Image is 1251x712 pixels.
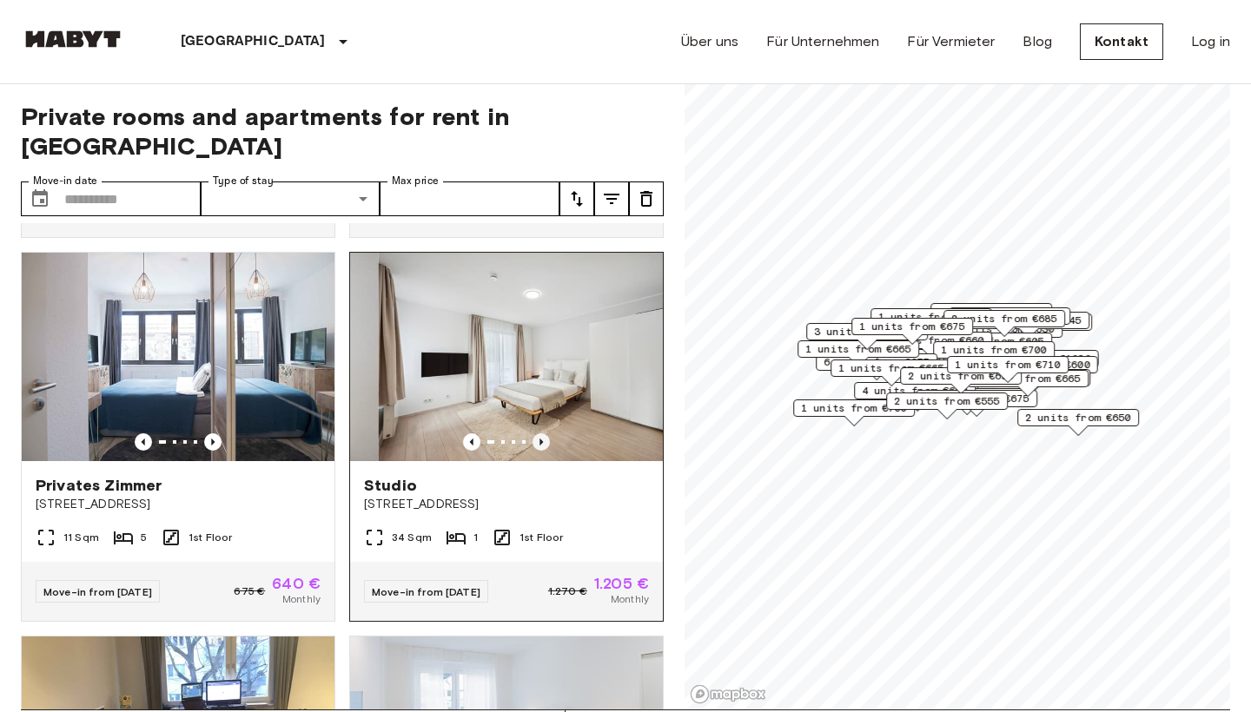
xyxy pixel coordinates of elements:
[364,496,649,513] span: [STREET_ADDRESS]
[814,324,920,340] span: 3 units from €700
[971,350,1099,377] div: Map marker
[870,332,992,359] div: Map marker
[766,31,879,52] a: Für Unternehmen
[793,399,915,426] div: Map marker
[894,393,1000,409] span: 2 units from €555
[65,253,378,461] img: Marketing picture of unit DE-04-070-006-01
[970,356,1098,383] div: Map marker
[21,102,664,161] span: Private rooms and apartments for rent in [GEOGRAPHIC_DATA]
[23,181,57,216] button: Choose date
[806,323,928,350] div: Map marker
[594,576,649,591] span: 1.205 €
[189,530,232,545] span: 1st Floor
[181,31,326,52] p: [GEOGRAPHIC_DATA]
[1023,31,1052,52] a: Blog
[520,530,563,545] span: 1st Floor
[36,475,162,496] span: Privates Zimmer
[594,181,629,216] button: tune
[378,253,691,461] img: Marketing picture of unit DE-04-070-006-01
[349,252,664,622] a: Previous imagePrevious imageStudio[STREET_ADDRESS]34 Sqm11st FloorMove-in from [DATE]1.270 €1.205...
[1017,409,1139,436] div: Map marker
[951,311,1057,326] span: 2 units from €685
[364,475,417,496] span: Studio
[611,591,649,607] span: Monthly
[949,307,1070,334] div: Map marker
[234,583,265,599] span: 675 €
[978,357,1090,372] span: 12 units from €600
[947,356,1069,383] div: Map marker
[21,252,335,622] a: Marketing picture of unit DE-04-042-001-02HFPrevious imagePrevious imagePrivates Zimmer[STREET_AD...
[941,342,1047,358] span: 1 units from €700
[141,530,147,545] span: 5
[851,318,973,345] div: Map marker
[372,585,480,598] span: Move-in from [DATE]
[956,308,1062,324] span: 1 units from €615
[43,585,152,598] span: Move-in from [DATE]
[135,433,152,451] button: Previous image
[870,308,992,335] div: Map marker
[967,370,1089,397] div: Map marker
[975,371,1081,386] span: 1 units from €665
[854,382,976,409] div: Map marker
[805,341,911,357] span: 1 units from €665
[63,530,99,545] span: 11 Sqm
[33,174,97,188] label: Move-in date
[681,31,738,52] a: Über uns
[272,576,321,591] span: 640 €
[862,383,968,399] span: 4 units from €600
[559,181,594,216] button: tune
[886,392,1008,419] div: Map marker
[859,319,965,334] span: 1 units from €675
[685,81,1230,709] canvas: Map
[878,333,984,348] span: 1 units from €660
[36,496,321,513] span: [STREET_ADDRESS]
[392,530,432,545] span: 34 Sqm
[690,684,766,704] a: Mapbox logo
[955,357,1061,372] span: 1 units from €710
[908,368,1014,384] span: 2 units from €690
[801,400,907,416] span: 1 units from €700
[933,341,1055,368] div: Map marker
[923,391,1029,406] span: 2 units from €675
[629,181,664,216] button: tune
[976,313,1082,328] span: 2 units from €545
[838,360,944,376] span: 1 units from €665
[1025,410,1131,425] span: 2 units from €650
[1191,31,1230,52] a: Log in
[473,530,478,545] span: 1
[22,253,334,461] img: Marketing picture of unit DE-04-042-001-02HF
[798,340,919,367] div: Map marker
[979,351,1091,366] span: 9 units from €1020
[930,303,1052,330] div: Map marker
[831,359,952,386] div: Map marker
[21,30,125,48] img: Habyt
[900,367,1022,394] div: Map marker
[213,174,274,188] label: Type of stay
[548,583,587,599] span: 1.270 €
[907,31,995,52] a: Für Vermieter
[204,433,222,451] button: Previous image
[1080,23,1163,60] a: Kontakt
[392,174,439,188] label: Max price
[533,433,550,451] button: Previous image
[943,310,1065,337] div: Map marker
[938,304,1044,320] span: 1 units from €650
[878,309,984,325] span: 1 units from €685
[282,591,321,607] span: Monthly
[463,433,480,451] button: Previous image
